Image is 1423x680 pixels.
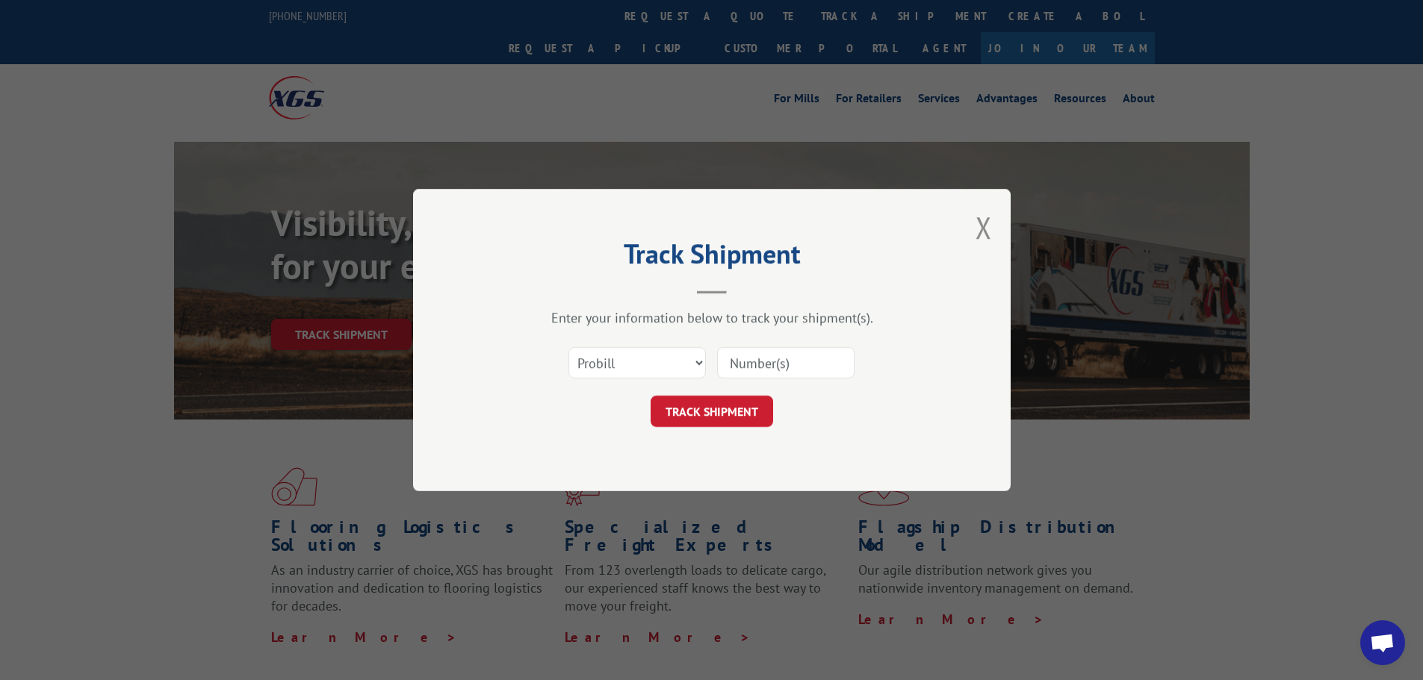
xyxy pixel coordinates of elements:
button: Close modal [976,208,992,247]
button: TRACK SHIPMENT [651,396,773,427]
h2: Track Shipment [488,243,936,272]
input: Number(s) [717,347,855,378]
a: Open chat [1360,620,1405,665]
div: Enter your information below to track your shipment(s). [488,309,936,326]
